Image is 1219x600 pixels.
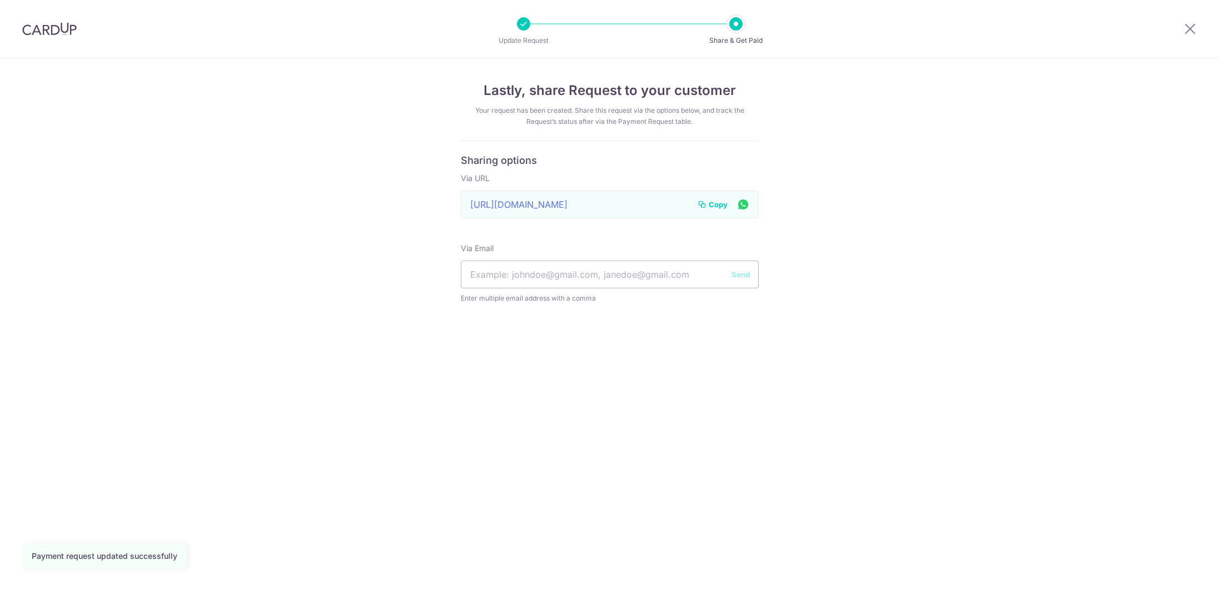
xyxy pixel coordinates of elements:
img: CardUp [22,22,77,36]
label: Via URL [461,173,490,184]
p: Share & Get Paid [695,35,777,46]
span: Copy [709,199,728,210]
label: Via Email [461,243,494,254]
span: Enter multiple email address with a comma [461,293,759,304]
p: Update Request [482,35,565,46]
input: Example: johndoe@gmail.com, janedoe@gmail.com [461,261,759,288]
div: Your request has been created. Share this request via the options below, and track the Request’s ... [461,105,759,127]
button: Send [732,269,750,280]
h6: Sharing options [461,154,759,167]
button: Copy [698,199,728,210]
h4: Lastly, share Request to your customer [461,81,759,101]
div: Payment request updated successfully [32,551,177,562]
iframe: Opens a widget where you can find more information [1147,567,1208,594]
